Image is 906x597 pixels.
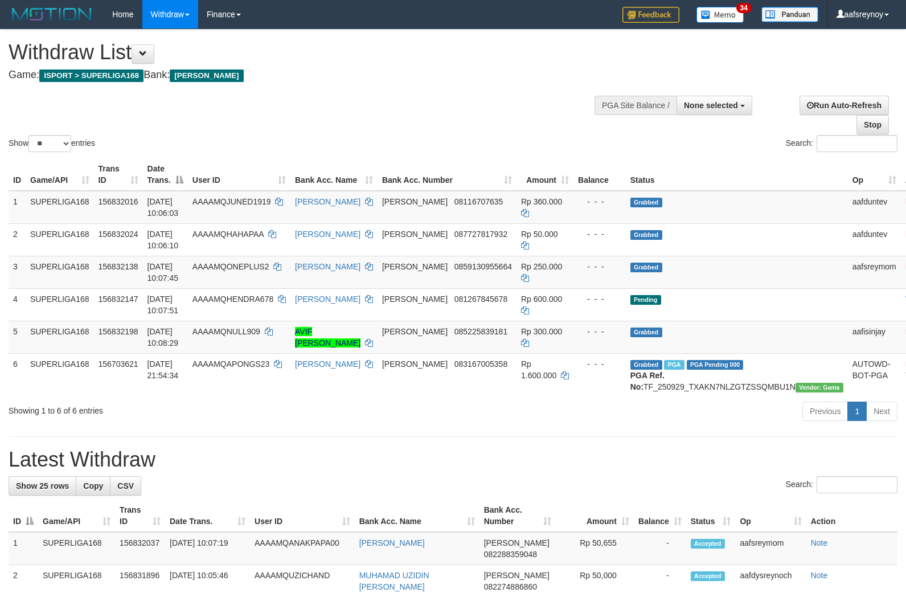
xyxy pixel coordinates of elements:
[454,327,507,336] span: Copy 085225839181 to clipboard
[634,500,686,532] th: Balance: activate to sort column ascending
[630,360,662,370] span: Grabbed
[9,41,593,64] h1: Withdraw List
[736,3,752,13] span: 34
[382,359,448,369] span: [PERSON_NAME]
[165,532,250,565] td: [DATE] 10:07:19
[192,359,269,369] span: AAAAMQAPONGS23
[521,295,562,304] span: Rp 600.000
[521,197,562,206] span: Rp 360.000
[521,262,562,271] span: Rp 250.000
[147,262,179,283] span: [DATE] 10:07:45
[664,360,684,370] span: Marked by aafchhiseyha
[848,256,901,288] td: aafsreymom
[848,321,901,353] td: aafisinjay
[856,115,889,134] a: Stop
[192,230,264,239] span: AAAAMQHAHAPAA
[99,327,138,336] span: 156832198
[684,101,738,110] span: None selected
[359,538,425,547] a: [PERSON_NAME]
[454,295,507,304] span: Copy 081267845678 to clipboard
[735,500,806,532] th: Op: activate to sort column ascending
[359,571,429,591] a: MUHAMAD UZIDIN [PERSON_NAME]
[848,158,901,191] th: Op: activate to sort column ascending
[9,223,26,256] td: 2
[811,571,828,580] a: Note
[39,69,144,82] span: ISPORT > SUPERLIGA168
[295,230,360,239] a: [PERSON_NAME]
[115,532,165,565] td: 156832037
[866,402,897,421] a: Next
[556,500,633,532] th: Amount: activate to sort column ascending
[573,158,626,191] th: Balance
[147,197,179,218] span: [DATE] 10:06:03
[848,353,901,397] td: AUTOWD-BOT-PGA
[9,476,76,496] a: Show 25 rows
[817,476,897,493] input: Search:
[521,359,556,380] span: Rp 1.600.000
[811,538,828,547] a: Note
[26,288,94,321] td: SUPERLIGA168
[83,481,103,490] span: Copy
[630,371,665,391] b: PGA Ref. No:
[378,158,516,191] th: Bank Acc. Number: activate to sort column ascending
[578,261,621,272] div: - - -
[516,158,573,191] th: Amount: activate to sort column ascending
[847,402,867,421] a: 1
[295,295,360,304] a: [PERSON_NAME]
[634,532,686,565] td: -
[250,500,355,532] th: User ID: activate to sort column ascending
[802,402,848,421] a: Previous
[630,198,662,207] span: Grabbed
[454,359,507,369] span: Copy 083167005358 to clipboard
[295,327,360,347] a: AVIF [PERSON_NAME]
[578,196,621,207] div: - - -
[94,158,143,191] th: Trans ID: activate to sort column ascending
[9,135,95,152] label: Show entries
[170,69,243,82] span: [PERSON_NAME]
[143,158,188,191] th: Date Trans.: activate to sort column descending
[38,500,115,532] th: Game/API: activate to sort column ascending
[735,532,806,565] td: aafsreymom
[355,500,479,532] th: Bank Acc. Name: activate to sort column ascending
[192,262,269,271] span: AAAAMQONEPLUS2
[484,550,537,559] span: Copy 082288359048 to clipboard
[626,353,848,397] td: TF_250929_TXAKN7NLZGTZSSQMBU1N
[295,359,360,369] a: [PERSON_NAME]
[9,321,26,353] td: 5
[188,158,290,191] th: User ID: activate to sort column ascending
[677,96,752,115] button: None selected
[147,230,179,250] span: [DATE] 10:06:10
[578,326,621,337] div: - - -
[26,223,94,256] td: SUPERLIGA168
[630,295,661,305] span: Pending
[817,135,897,152] input: Search:
[9,532,38,565] td: 1
[16,481,69,490] span: Show 25 rows
[9,256,26,288] td: 3
[28,135,71,152] select: Showentries
[806,500,897,532] th: Action
[382,295,448,304] span: [PERSON_NAME]
[99,359,138,369] span: 156703621
[382,230,448,239] span: [PERSON_NAME]
[117,481,134,490] span: CSV
[521,327,562,336] span: Rp 300.000
[848,223,901,256] td: aafduntev
[99,262,138,271] span: 156832138
[147,327,179,347] span: [DATE] 10:08:29
[630,263,662,272] span: Grabbed
[115,500,165,532] th: Trans ID: activate to sort column ascending
[484,538,550,547] span: [PERSON_NAME]
[800,96,889,115] a: Run Auto-Refresh
[76,476,110,496] a: Copy
[9,158,26,191] th: ID
[686,500,736,532] th: Status: activate to sort column ascending
[99,230,138,239] span: 156832024
[382,197,448,206] span: [PERSON_NAME]
[290,158,378,191] th: Bank Acc. Name: activate to sort column ascending
[26,321,94,353] td: SUPERLIGA168
[192,295,273,304] span: AAAAMQHENDRA678
[38,532,115,565] td: SUPERLIGA168
[691,539,725,549] span: Accepted
[250,532,355,565] td: AAAAMQANAKPAPA00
